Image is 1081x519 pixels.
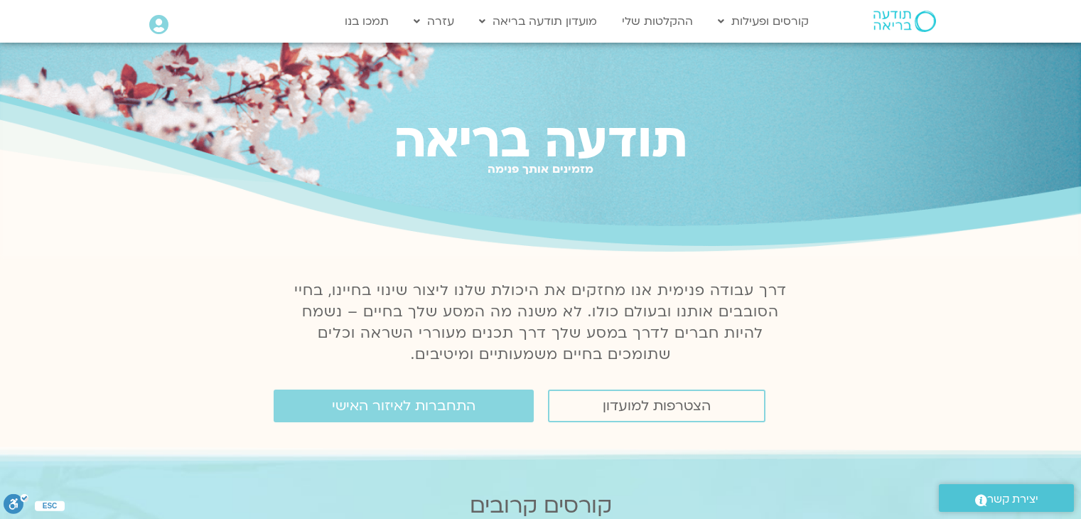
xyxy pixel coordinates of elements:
[407,8,461,35] a: עזרה
[548,390,765,422] a: הצטרפות למועדון
[338,8,396,35] a: תמכו בנו
[332,398,475,414] span: התחברות לאיזור האישי
[615,8,700,35] a: ההקלטות שלי
[711,8,816,35] a: קורסים ופעילות
[987,490,1038,509] span: יצירת קשר
[603,398,711,414] span: הצטרפות למועדון
[274,390,534,422] a: התחברות לאיזור האישי
[98,493,984,518] h2: קורסים קרובים
[472,8,604,35] a: מועדון תודעה בריאה
[286,280,795,365] p: דרך עבודה פנימית אנו מחזקים את היכולת שלנו ליצור שינוי בחיינו, בחיי הסובבים אותנו ובעולם כולו. לא...
[939,484,1074,512] a: יצירת קשר
[873,11,936,32] img: תודעה בריאה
